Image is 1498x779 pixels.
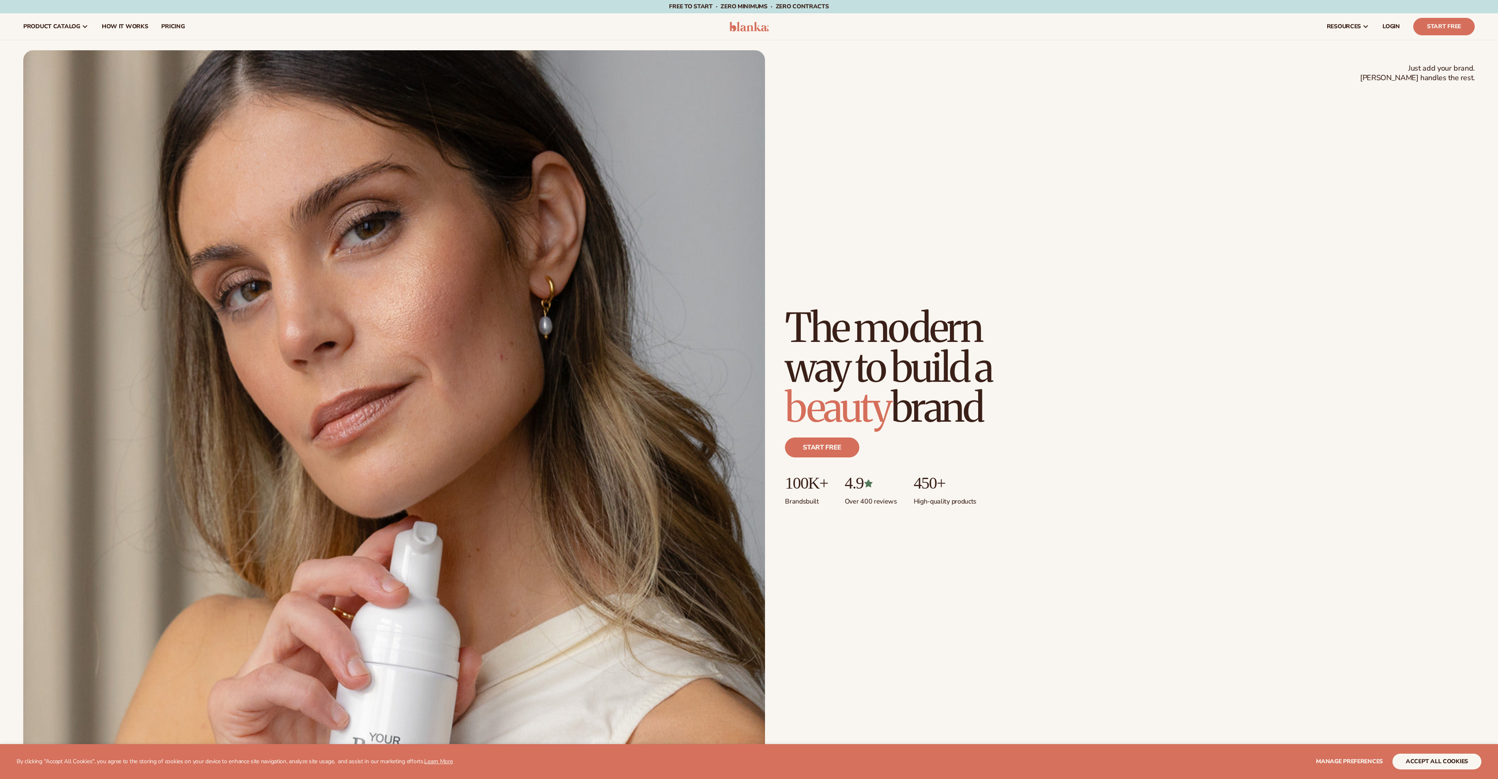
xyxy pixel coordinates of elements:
a: pricing [155,13,191,40]
a: Learn More [424,757,453,765]
p: Over 400 reviews [845,492,897,506]
p: By clicking "Accept All Cookies", you agree to the storing of cookies on your device to enhance s... [17,758,453,765]
h1: The modern way to build a brand [785,308,1051,428]
p: High-quality products [914,492,977,506]
span: Free to start · ZERO minimums · ZERO contracts [669,2,829,10]
a: Start Free [1413,18,1475,35]
span: pricing [161,23,184,30]
button: Manage preferences [1316,754,1383,769]
span: product catalog [23,23,80,30]
a: product catalog [17,13,95,40]
span: Just add your brand. [PERSON_NAME] handles the rest. [1360,64,1475,83]
button: accept all cookies [1392,754,1481,769]
span: LOGIN [1382,23,1400,30]
p: Brands built [785,492,828,506]
p: 4.9 [845,474,897,492]
span: resources [1327,23,1361,30]
a: resources [1320,13,1376,40]
a: LOGIN [1376,13,1407,40]
span: How It Works [102,23,148,30]
p: 100K+ [785,474,828,492]
span: Manage preferences [1316,757,1383,765]
img: logo [729,22,769,32]
span: beauty [785,383,890,433]
p: 450+ [914,474,977,492]
a: How It Works [95,13,155,40]
a: Start free [785,437,859,457]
